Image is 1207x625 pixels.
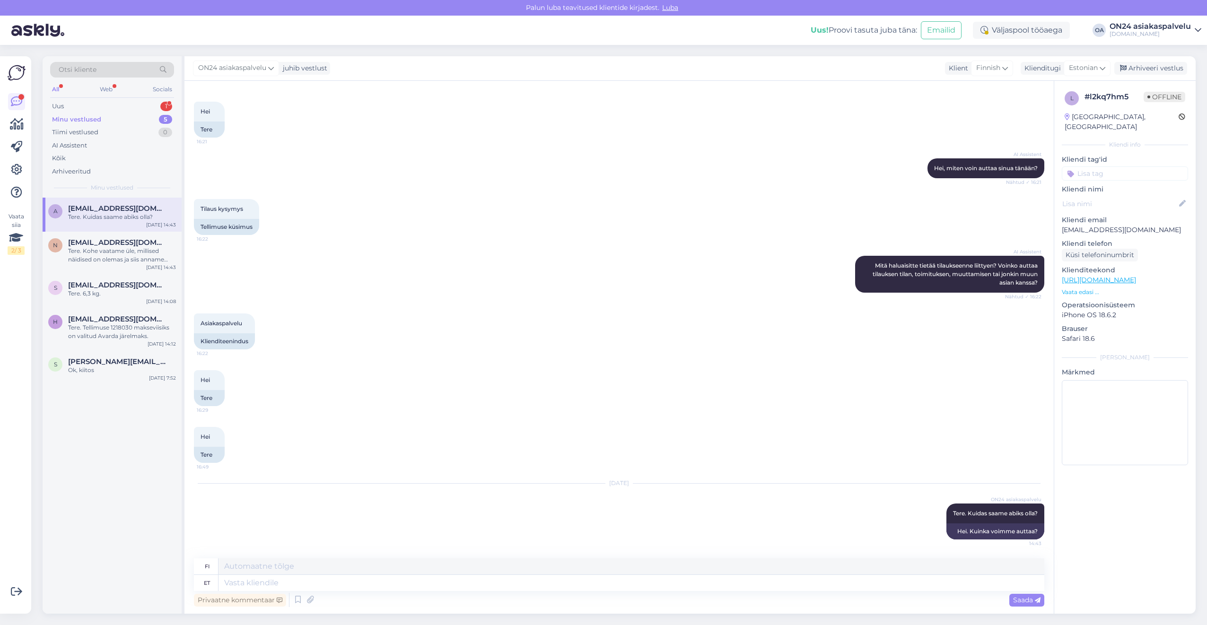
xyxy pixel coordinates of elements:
span: N [53,242,58,249]
span: Offline [1144,92,1185,102]
span: sirpa_123@outlook.com [68,281,166,289]
span: s [54,284,57,291]
div: 5 [159,115,172,124]
span: Nähtud ✓ 16:21 [1006,179,1041,186]
div: 2 / 3 [8,246,25,255]
div: [DOMAIN_NAME] [1110,30,1191,38]
div: Tere [194,122,225,138]
span: svetlana_bunina@yahoo.com [68,357,166,366]
div: Tere. Tellimuse 1218030 makseviisiks on valitud Avarda järelmaks. [68,323,176,340]
div: Küsi telefoninumbrit [1062,249,1138,261]
p: Safari 18.6 [1062,334,1188,344]
div: Tere. Kuidas saame abiks olla? [68,213,176,221]
p: Kliendi email [1062,215,1188,225]
span: Minu vestlused [91,183,133,192]
p: Brauser [1062,324,1188,334]
div: Tere. 6,3 kg. [68,289,176,298]
a: ON24 asiakaspalvelu[DOMAIN_NAME] [1110,23,1201,38]
span: ON24 asiakaspalvelu [991,496,1041,503]
div: 0 [158,128,172,137]
span: 16:29 [197,407,232,414]
div: Minu vestlused [52,115,101,124]
div: [DATE] 14:43 [146,221,176,228]
div: juhib vestlust [279,63,327,73]
p: iPhone OS 18.6.2 [1062,310,1188,320]
div: Klienditugi [1021,63,1061,73]
div: All [50,83,61,95]
span: Hei [201,433,210,440]
div: Klient [945,63,968,73]
p: Kliendi nimi [1062,184,1188,194]
span: AI Assistent [1006,248,1041,255]
div: fi [205,558,210,574]
button: Emailid [921,21,962,39]
span: Saada [1013,596,1041,604]
span: Asta.veiler@gmail.com [68,204,166,213]
span: Estonian [1069,63,1098,73]
div: ON24 asiakaspalvelu [1110,23,1191,30]
p: Vaata edasi ... [1062,288,1188,296]
div: Web [98,83,114,95]
div: Socials [151,83,174,95]
p: Operatsioonisüsteem [1062,300,1188,310]
div: [DATE] [194,479,1044,487]
div: Kliendi info [1062,140,1188,149]
span: Luba [659,3,681,12]
div: Kõik [52,154,66,163]
span: Tilaus kysymys [201,205,243,212]
span: Hei, miten voin auttaa sinua tänään? [934,165,1038,172]
p: Märkmed [1062,367,1188,377]
div: [DATE] 14:43 [146,264,176,271]
span: Nähtud ✓ 16:22 [1005,293,1041,300]
span: Tere. Kuidas saame abiks olla? [953,510,1038,517]
span: A [53,208,58,215]
p: Kliendi tag'id [1062,155,1188,165]
span: 16:22 [197,350,232,357]
div: Arhiveeritud [52,167,91,176]
div: [PERSON_NAME] [1062,353,1188,362]
span: Otsi kliente [59,65,96,75]
b: Uus! [811,26,829,35]
span: l [1070,95,1074,102]
span: 14:43 [1006,540,1041,547]
div: Tere. Kohe vaatame üle, millised näidised on olemas ja siis anname teada. Vabandust! [68,247,176,264]
span: AI Assistent [1006,151,1041,158]
span: Hei [201,108,210,115]
div: Uus [52,102,64,111]
div: Tellimuse küsimus [194,219,259,235]
div: Hei. Kuinka voimme auttaa? [946,523,1044,539]
span: 16:21 [197,138,232,145]
div: [GEOGRAPHIC_DATA], [GEOGRAPHIC_DATA] [1065,112,1179,132]
div: Ok, kiitos [68,366,176,374]
div: Tere [194,447,225,463]
span: Finnish [976,63,1000,73]
div: Tere [194,390,225,406]
input: Lisa nimi [1062,199,1177,209]
span: Mitä haluaisitte tietää tilaukseenne liittyen? Voinko auttaa tilauksen tilan, toimituksen, muutta... [873,262,1039,286]
span: s [54,361,57,368]
div: 1 [160,102,172,111]
span: Asiakaspalvelu [201,320,242,327]
div: et [204,575,210,591]
div: [DATE] 7:52 [149,374,176,382]
span: Hei [201,376,210,383]
span: 16:49 [197,463,232,470]
div: Väljaspool tööaega [973,22,1070,39]
div: Vaata siia [8,212,25,255]
div: Privaatne kommentaar [194,594,286,607]
div: Proovi tasuta juba täna: [811,25,917,36]
span: Natalie.pinhasov81@gmail.com [68,238,166,247]
div: # l2kq7hm5 [1085,91,1144,103]
div: [DATE] 14:08 [146,298,176,305]
p: Kliendi telefon [1062,239,1188,249]
div: OA [1093,24,1106,37]
div: Klienditeenindus [194,333,255,349]
div: [DATE] 14:12 [148,340,176,347]
p: Klienditeekond [1062,265,1188,275]
div: AI Assistent [52,141,87,150]
span: H [53,318,58,325]
div: Tiimi vestlused [52,128,98,137]
span: Hanetsu.airikka@gmail.com [68,315,166,323]
input: Lisa tag [1062,166,1188,181]
p: [EMAIL_ADDRESS][DOMAIN_NAME] [1062,225,1188,235]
